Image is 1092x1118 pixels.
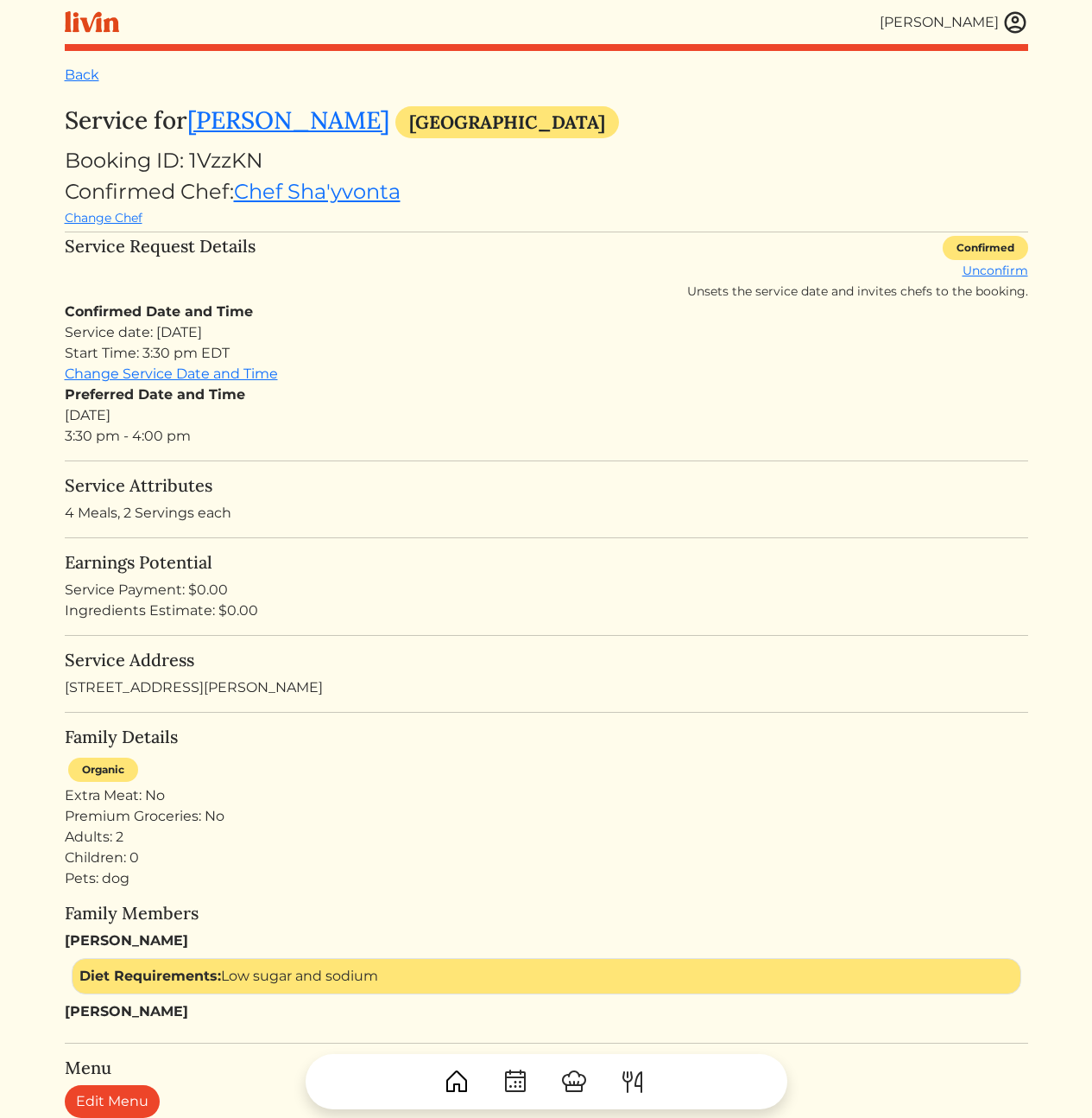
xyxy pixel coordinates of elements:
[72,958,1021,994] div: Low sugar and sodium
[65,384,1028,447] div: [DATE] 3:30 pm - 4:00 pm
[443,1068,470,1096] img: House-9bf13187bcbb5817f509fe5e7408150f90897510c4275e13d0d5fca38e0b5951.svg
[65,236,256,295] h5: Service Request Details
[560,1068,588,1096] img: ChefHat-a374fb509e4f37eb0702ca99f5f64f3b6956810f32a249b33092029f8484b388.svg
[943,236,1028,260] div: Confirmed
[234,179,401,204] a: Chef Sha'yvonta
[65,11,119,33] img: livin-logo-a0d97d1a881af30f6274990eb6222085a2533c92bbd1e4f22c21b4f0d0e3210c.svg
[65,650,1028,670] h5: Service Address
[65,67,99,83] a: Back
[65,785,1028,806] div: Extra Meat: No
[1002,10,1028,35] img: user_account-e6e16d2ec92f44fc35f99ef0dc9cddf60790bfa021a6ecb1c896eb5d2907b31c.svg
[963,263,1028,278] a: Unconfirm
[65,322,1028,364] div: Service date: [DATE] Start Time: 3:30 pm EDT
[79,968,221,984] strong: Diet Requirements:
[65,650,1028,698] div: [STREET_ADDRESS][PERSON_NAME]
[65,303,253,320] strong: Confirmed Date and Time
[687,283,1028,299] span: Unsets the service date and invites chefs to the booking.
[65,552,1028,573] h5: Earnings Potential
[502,1068,529,1096] img: CalendarDots-5bcf9d9080389f2a281d69619e1c85352834be518fbc73d9501aef674afc0d57.svg
[65,475,1028,496] h5: Service Attributes
[619,1068,647,1096] img: ForkKnife-55491504ffdb50bab0c1e09e7649658475375261d09fd45db06cec23bce548bf.svg
[65,727,1028,747] h5: Family Details
[65,932,188,949] strong: [PERSON_NAME]
[880,12,999,33] div: [PERSON_NAME]
[65,145,1028,176] div: Booking ID: 1VzzKN
[65,176,1028,228] div: Confirmed Chef:
[65,386,245,403] strong: Preferred Date and Time
[65,1003,188,1020] strong: [PERSON_NAME]
[65,903,1028,924] h5: Family Members
[65,365,278,382] a: Change Service Date and Time
[187,105,389,136] a: [PERSON_NAME]
[395,106,619,138] div: [GEOGRAPHIC_DATA]
[65,600,1028,621] div: Ingredients Estimate: $0.00
[65,580,1028,600] div: Service Payment: $0.00
[65,210,142,226] a: Change Chef
[65,827,1028,889] div: Adults: 2 Children: 0 Pets: dog
[65,806,1028,827] div: Premium Groceries: No
[65,106,1028,138] h3: Service for
[65,503,1028,524] p: 4 Meals, 2 Servings each
[68,758,138,782] div: Organic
